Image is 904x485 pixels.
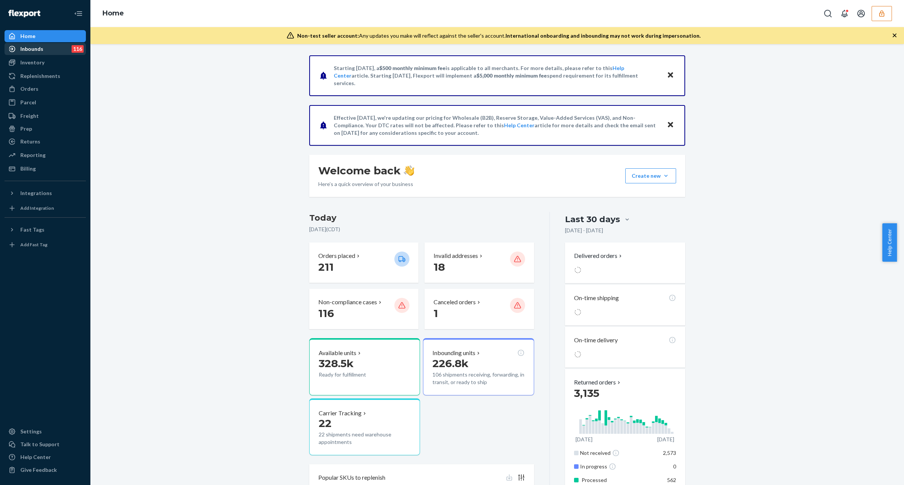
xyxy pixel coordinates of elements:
a: Home [5,30,86,42]
div: Reporting [20,151,46,159]
a: Parcel [5,96,86,108]
a: Prep [5,123,86,135]
span: 116 [318,307,334,320]
img: Flexport logo [8,10,40,17]
span: $500 monthly minimum fee [379,65,446,71]
a: Add Integration [5,202,86,214]
a: Returns [5,136,86,148]
div: Inventory [20,59,44,66]
p: Processed [582,476,656,484]
div: Help Center [20,453,51,461]
div: Talk to Support [20,441,60,448]
span: 18 [434,261,445,273]
div: Parcel [20,99,36,106]
p: 22 shipments need warehouse appointments [319,431,411,446]
button: Create new [625,168,676,183]
a: Billing [5,163,86,175]
span: 1 [434,307,438,320]
button: Orders placed 211 [309,242,418,283]
div: Prep [20,125,32,133]
ol: breadcrumbs [96,3,130,24]
div: Billing [20,165,36,172]
button: Inbounding units226.8k106 shipments receiving, forwarding, in transit, or ready to ship [423,338,534,395]
button: Integrations [5,187,86,199]
span: 3,135 [574,387,599,400]
div: Integrations [20,189,52,197]
button: Open account menu [854,6,869,21]
div: Add Integration [20,205,54,211]
h1: Welcome back [318,164,414,177]
a: Home [102,9,124,17]
a: Help Center [504,122,534,128]
p: Ready for fulfillment [319,371,388,378]
span: Non-test seller account: [297,32,359,39]
a: Inbounds116 [5,43,86,55]
button: Returned orders [574,378,622,387]
span: International onboarding and inbounding may not work during impersonation. [505,32,701,39]
p: [DATE] - [DATE] [565,227,603,234]
span: 328.5k [319,357,354,370]
a: Settings [5,426,86,438]
img: hand-wave emoji [404,165,414,176]
button: Close [666,120,675,131]
span: 562 [667,477,676,483]
div: Last 30 days [565,214,620,225]
a: Add Fast Tag [5,239,86,251]
div: Home [20,32,35,40]
button: Open Search Box [820,6,835,21]
p: Available units [319,349,356,357]
div: Orders [20,85,38,93]
button: Open notifications [837,6,852,21]
button: Non-compliance cases 116 [309,289,418,329]
button: Close Navigation [71,6,86,21]
span: 211 [318,261,334,273]
button: Canceled orders 1 [425,289,534,329]
button: Invalid addresses 18 [425,242,534,283]
div: Returns [20,138,40,145]
p: Starting [DATE], a is applicable to all merchants. For more details, please refer to this article... [334,64,660,87]
div: Any updates you make will reflect against the seller's account. [297,32,701,40]
div: Fast Tags [20,226,44,233]
div: Settings [20,428,42,435]
h3: Today [309,212,534,224]
button: Help Center [882,223,897,262]
span: $5,000 monthly minimum fee [476,72,547,79]
div: Inbounds [20,45,43,53]
p: [DATE] ( CDT ) [309,226,534,233]
span: 22 [319,417,331,430]
p: Effective [DATE], we're updating our pricing for Wholesale (B2B), Reserve Storage, Value-Added Se... [334,114,660,137]
p: [DATE] [576,436,592,443]
span: 226.8k [432,357,469,370]
button: Carrier Tracking2222 shipments need warehouse appointments [309,398,420,456]
a: Replenishments [5,70,86,82]
span: 0 [673,463,676,470]
span: 2,573 [663,450,676,456]
a: Help Center [5,451,86,463]
button: Delivered orders [574,252,623,260]
p: [DATE] [657,436,674,443]
a: Freight [5,110,86,122]
div: In progress [580,463,657,470]
div: Give Feedback [20,466,57,474]
button: Available units328.5kReady for fulfillment [309,338,420,395]
a: Reporting [5,149,86,161]
a: Orders [5,83,86,95]
p: Popular SKUs to replenish [318,473,385,482]
div: Add Fast Tag [20,241,47,248]
p: 106 shipments receiving, forwarding, in transit, or ready to ship [432,371,524,386]
p: Non-compliance cases [318,298,377,307]
p: Canceled orders [434,298,476,307]
div: Replenishments [20,72,60,80]
p: Inbounding units [432,349,475,357]
button: Close [666,70,675,81]
div: Not received [580,449,657,457]
button: Fast Tags [5,224,86,236]
p: Carrier Tracking [319,409,362,418]
a: Inventory [5,56,86,69]
p: On-time shipping [574,294,619,302]
div: 116 [72,45,84,53]
button: Give Feedback [5,464,86,476]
